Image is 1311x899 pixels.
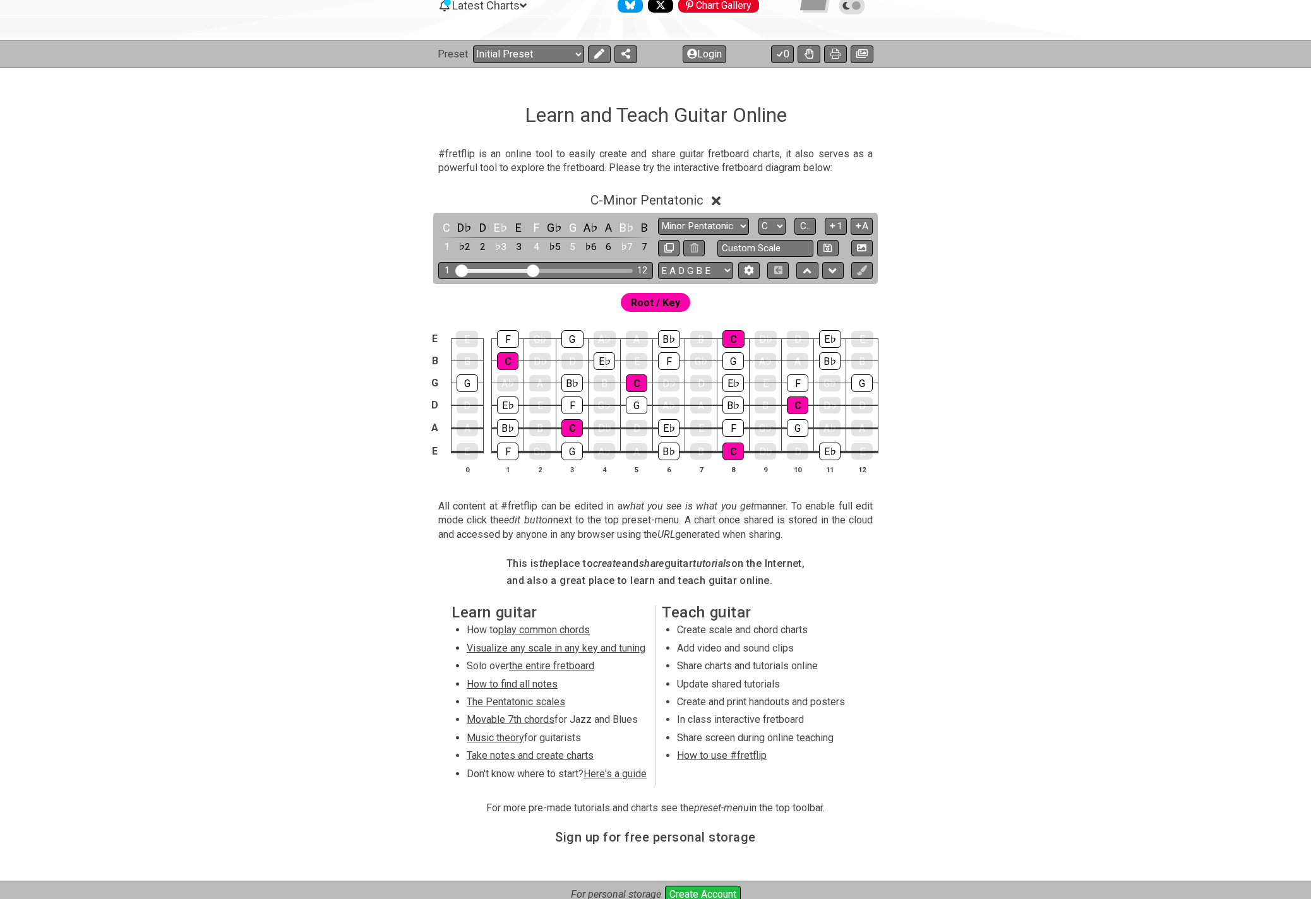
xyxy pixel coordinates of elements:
[626,374,647,392] div: C
[497,375,518,391] div: A♭
[467,732,524,744] span: Music theory
[601,239,617,256] div: toggle scale degree
[690,443,712,460] div: B
[582,219,599,236] div: toggle pitch class
[594,352,615,370] div: E♭
[794,218,816,235] button: C..
[457,443,478,460] div: E
[819,375,841,391] div: G♭
[493,239,509,256] div: toggle scale degree
[457,397,478,414] div: D
[492,463,524,476] th: 1
[497,352,518,370] div: C
[787,396,808,414] div: C
[658,375,679,391] div: D♭
[677,623,857,641] li: Create scale and chord charts
[467,659,647,677] li: Solo over
[685,463,717,476] th: 7
[677,731,857,749] li: Share screen during online teaching
[614,45,637,63] button: Share Preset
[677,695,857,713] li: Create and print handouts and posters
[637,239,653,256] div: toggle scale degree
[438,219,455,236] div: toggle pitch class
[722,374,744,392] div: E♭
[683,45,726,63] button: Login
[851,397,873,414] div: D
[787,419,808,437] div: G
[451,463,483,476] th: 0
[662,605,859,619] h2: Teach guitar
[690,353,712,369] div: G♭
[755,420,776,436] div: G♭
[467,767,647,785] li: Don't know where to start?
[626,443,647,460] div: A
[658,218,749,235] select: Scale
[677,713,857,730] li: In class interactive fretboard
[690,375,712,391] div: D
[456,331,478,347] div: E
[658,397,679,414] div: A♭
[561,374,583,392] div: B♭
[561,443,583,460] div: G
[851,218,873,235] button: A
[637,265,647,276] div: 12
[819,352,841,370] div: B♭
[621,463,653,476] th: 5
[677,659,857,677] li: Share charts and tutorials online
[787,331,809,347] div: D
[593,557,621,569] em: create
[428,417,443,440] td: A
[561,330,584,348] div: G
[529,443,551,460] div: G♭
[457,420,478,436] div: A
[498,624,590,636] span: play common chords
[467,642,645,654] span: Visualize any scale in any key and tuning
[626,331,648,347] div: A
[750,463,782,476] th: 9
[690,331,712,347] div: B
[787,374,808,392] div: F
[755,397,776,414] div: B
[657,528,675,540] em: URL
[467,623,647,641] li: How to
[473,45,584,63] select: Preset
[445,265,450,276] div: 1
[787,353,808,369] div: A
[497,330,519,348] div: F
[428,328,443,350] td: E
[546,239,563,256] div: toggle scale degree
[767,262,789,279] button: Toggle horizontal chord view
[658,352,679,370] div: F
[590,193,703,208] span: C - Minor Pentatonic
[677,641,857,659] li: Add video and sound clips
[497,419,518,437] div: B♭
[618,219,635,236] div: toggle pitch class
[438,262,653,279] div: Visible fret range
[851,240,873,257] button: Create Image
[814,463,846,476] th: 11
[529,219,545,236] div: toggle pitch class
[497,396,518,414] div: E♭
[529,420,551,436] div: B
[428,350,443,372] td: B
[594,420,615,436] div: D♭
[493,219,509,236] div: toggle pitch class
[529,375,551,391] div: A
[457,219,473,236] div: toggle pitch class
[594,375,615,391] div: B
[438,147,873,176] p: #fretflip is an online tool to easily create and share guitar fretboard charts, it also serves as...
[851,374,873,392] div: G
[584,768,647,780] span: Here's a guide
[717,463,750,476] th: 8
[588,45,611,63] button: Edit Preset
[510,239,527,256] div: toggle scale degree
[497,443,518,460] div: F
[524,463,556,476] th: 2
[438,239,455,256] div: toggle scale degree
[819,330,841,348] div: E♭
[601,219,617,236] div: toggle pitch class
[428,439,443,463] td: E
[506,557,805,571] h4: This is place to and guitar on the Internet,
[438,499,873,542] p: All content at #fretflip can be edited in a manner. To enable full edit mode click the next to th...
[565,239,581,256] div: toggle scale degree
